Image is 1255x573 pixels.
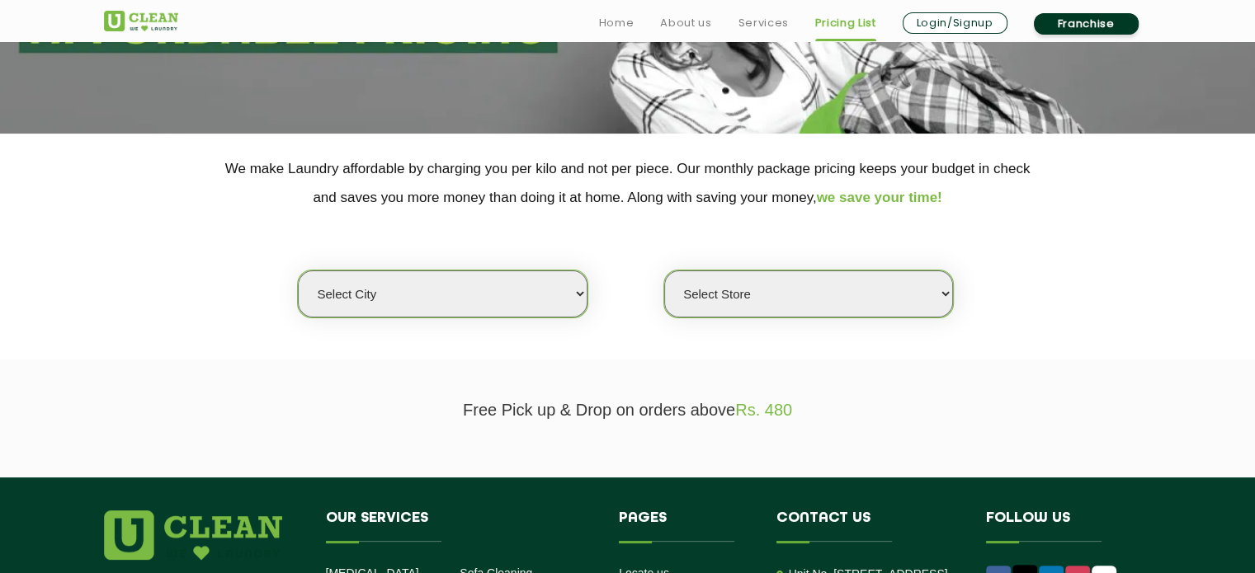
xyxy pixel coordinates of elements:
[1034,13,1139,35] a: Franchise
[735,401,792,419] span: Rs. 480
[104,401,1152,420] p: Free Pick up & Drop on orders above
[903,12,1007,34] a: Login/Signup
[986,510,1131,542] h4: Follow us
[738,13,788,33] a: Services
[104,11,178,31] img: UClean Laundry and Dry Cleaning
[817,190,942,205] span: we save your time!
[776,510,961,542] h4: Contact us
[326,510,595,542] h4: Our Services
[815,13,876,33] a: Pricing List
[104,154,1152,212] p: We make Laundry affordable by charging you per kilo and not per piece. Our monthly package pricin...
[104,510,282,560] img: logo.png
[599,13,635,33] a: Home
[619,510,752,542] h4: Pages
[660,13,711,33] a: About us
